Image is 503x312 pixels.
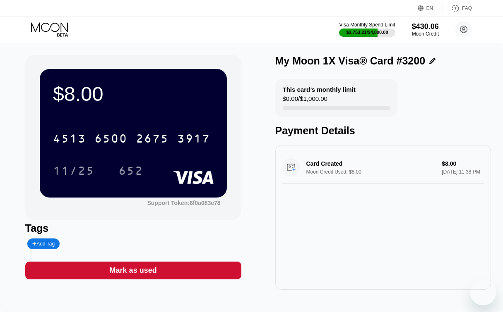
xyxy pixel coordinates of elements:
[118,165,143,179] div: 652
[110,266,157,275] div: Mark as used
[53,165,94,179] div: 11/25
[412,22,439,37] div: $430.06Moon Credit
[177,133,210,146] div: 3917
[27,238,60,249] div: Add Tag
[283,95,327,106] div: $0.00 / $1,000.00
[53,133,86,146] div: 4513
[136,133,169,146] div: 2675
[462,5,472,11] div: FAQ
[339,22,395,37] div: Visa Monthly Spend Limit$2,753.21/$4,000.00
[48,128,215,149] div: 4513650026753917
[147,200,220,206] div: Support Token:6f0a083e78
[347,30,388,35] div: $2,753.21 / $4,000.00
[412,22,439,31] div: $430.06
[275,55,426,67] div: My Moon 1X Visa® Card #3200
[25,262,241,279] div: Mark as used
[53,82,214,105] div: $8.00
[412,31,439,37] div: Moon Credit
[25,222,241,234] div: Tags
[339,22,395,28] div: Visa Monthly Spend Limit
[443,4,472,12] div: FAQ
[32,241,55,247] div: Add Tag
[470,279,496,305] iframe: Button to launch messaging window
[147,200,220,206] div: Support Token: 6f0a083e78
[283,86,356,93] div: This card’s monthly limit
[112,160,149,181] div: 652
[426,5,433,11] div: EN
[47,160,101,181] div: 11/25
[418,4,443,12] div: EN
[275,125,491,137] div: Payment Details
[94,133,128,146] div: 6500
